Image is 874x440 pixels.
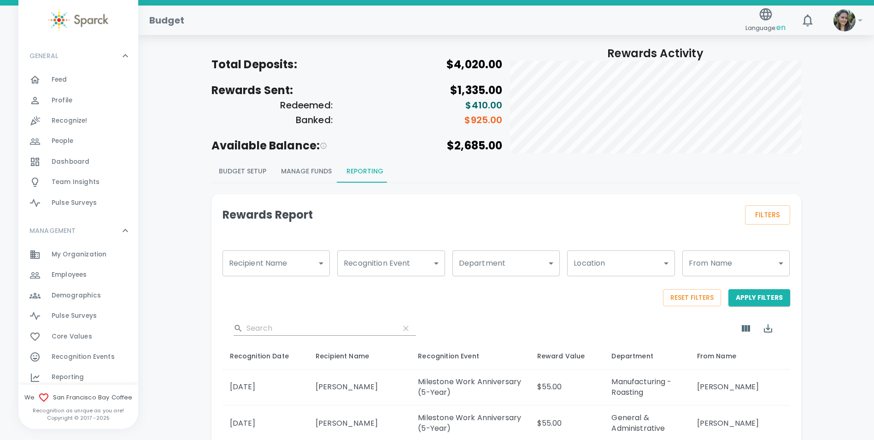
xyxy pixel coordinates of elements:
[211,98,333,113] h6: Redeemed:
[745,205,790,225] button: Filters
[211,57,357,72] h5: Total Deposits:
[530,369,604,405] td: $55.00
[735,317,757,339] button: Show Columns
[18,327,138,347] a: Core Values
[18,347,138,367] a: Recognition Events
[52,157,89,166] span: Dashboard
[833,9,856,31] img: Picture of Mackenzie
[776,22,786,33] span: en
[18,285,138,306] a: Demographics
[728,289,790,306] button: Apply Filters
[411,369,529,405] td: Milestone Work Anniversary (5-Year)
[52,178,100,187] span: Team Insights
[357,83,503,98] h5: $1,335.00
[211,113,333,127] h6: Banked:
[234,324,243,333] svg: Search
[29,51,58,60] p: GENERAL
[18,407,138,414] p: Recognition as unique as you are!
[611,351,682,362] div: Department
[52,311,97,321] span: Pulse Surveys
[316,351,403,362] div: Recipient Name
[18,90,138,111] a: Profile
[663,289,721,306] button: Reset Filters
[18,193,138,213] a: Pulse Surveys
[223,369,308,405] td: [DATE]
[18,306,138,326] a: Pulse Surveys
[230,351,301,362] div: Recognition Date
[149,13,184,28] h1: Budget
[211,161,801,183] div: Budgeting page report
[52,75,67,84] span: Feed
[29,226,76,235] p: MANAGEMENT
[274,161,339,183] button: Manage Funds
[52,332,92,341] span: Core Values
[510,46,801,61] h5: Rewards Activity
[52,373,84,382] span: Reporting
[690,369,790,405] td: [PERSON_NAME]
[418,351,522,362] div: Recognition Event
[48,9,108,31] img: Sparck logo
[52,250,106,259] span: My Organization
[52,116,88,125] span: Recognize!
[52,198,97,208] span: Pulse Surveys
[357,57,503,72] h5: $4,020.00
[52,270,87,279] span: Employees
[211,83,357,98] h5: Rewards Sent:
[52,96,72,105] span: Profile
[357,138,503,153] h5: $2,685.00
[18,367,138,387] a: Reporting
[320,142,327,149] svg: This is the estimated balance based on the scenario planning and what you have currently deposite...
[246,321,392,336] input: Search
[52,352,115,362] span: Recognition Events
[18,70,138,90] a: Feed
[52,291,101,300] span: Demographics
[18,244,138,265] a: My Organization
[604,369,689,405] td: Manufacturing - Roasting
[18,152,138,172] a: Dashboard
[223,208,741,222] h4: Rewards Report
[211,138,357,153] h5: Available Balance:
[745,22,786,34] span: Language:
[742,4,789,37] button: Language:en
[308,369,411,405] td: [PERSON_NAME]
[18,70,138,217] div: GENERAL
[339,161,391,183] button: Reporting
[52,137,73,146] span: People
[18,42,138,70] div: GENERAL
[333,98,503,113] h6: $410.00
[18,9,138,31] a: Sparck logo
[333,113,503,127] h6: $925.00
[757,317,779,339] button: Export
[18,265,138,285] a: Employees
[537,351,597,362] div: Reward Value
[18,131,138,151] a: People
[18,392,138,403] span: We San Francisco Bay Coffee
[18,111,138,131] a: Recognize!
[18,217,138,244] div: MANAGEMENT
[211,161,274,183] button: Budget Setup
[18,172,138,192] a: Team Insights
[697,351,783,362] div: From Name
[18,414,138,422] p: Copyright © 2017 - 2025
